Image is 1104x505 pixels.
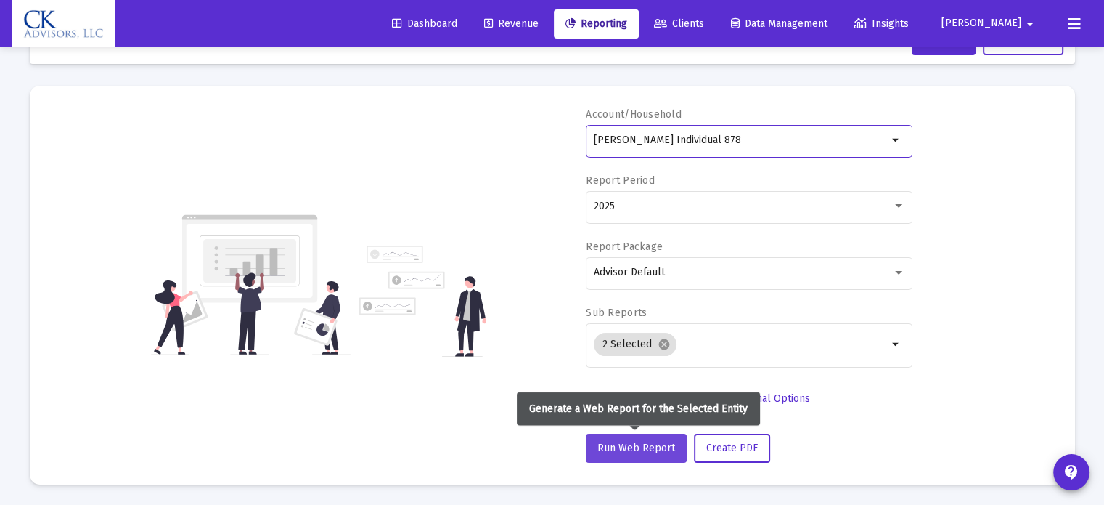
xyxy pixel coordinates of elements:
[854,17,909,30] span: Insights
[888,132,905,149] mat-icon: arrow_drop_down
[586,108,682,121] label: Account/Household
[924,9,1056,38] button: [PERSON_NAME]
[586,174,655,187] label: Report Period
[594,200,615,212] span: 2025
[359,246,486,357] img: reporting-alt
[380,9,469,39] a: Dashboard
[594,333,676,356] mat-chip: 2 Selected
[719,9,839,39] a: Data Management
[1021,9,1039,39] mat-icon: arrow_drop_down
[725,392,810,405] span: Additional Options
[23,9,104,39] img: Dashboard
[594,266,665,278] span: Advisor Default
[658,338,671,351] mat-icon: cancel
[706,442,758,454] span: Create PDF
[586,434,687,463] button: Run Web Report
[843,9,920,39] a: Insights
[594,134,888,146] input: Search or select an account or household
[594,330,888,359] mat-chip-list: Selection
[565,17,627,30] span: Reporting
[586,241,663,253] label: Report Package
[694,434,770,463] button: Create PDF
[151,213,351,357] img: reporting
[642,9,716,39] a: Clients
[392,17,457,30] span: Dashboard
[597,392,698,405] span: Select Custom Period
[473,9,550,39] a: Revenue
[888,336,905,353] mat-icon: arrow_drop_down
[731,17,827,30] span: Data Management
[597,442,675,454] span: Run Web Report
[941,17,1021,30] span: [PERSON_NAME]
[654,17,704,30] span: Clients
[1063,464,1080,481] mat-icon: contact_support
[586,307,647,319] label: Sub Reports
[484,17,539,30] span: Revenue
[554,9,639,39] a: Reporting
